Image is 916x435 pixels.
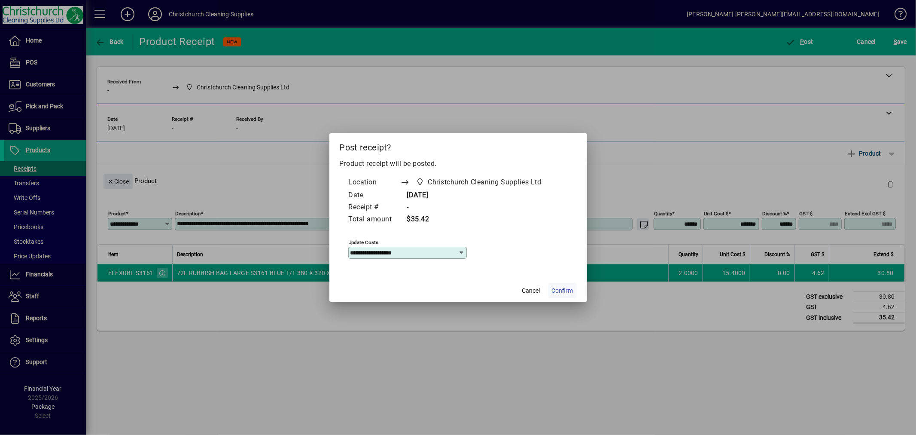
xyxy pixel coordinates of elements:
[401,190,558,202] td: [DATE]
[517,283,545,298] button: Cancel
[348,176,401,190] td: Location
[414,176,545,188] span: Christchurch Cleaning Supplies Ltd
[522,286,540,295] span: Cancel
[348,190,401,202] td: Date
[348,202,401,214] td: Receipt #
[428,177,542,187] span: Christchurch Cleaning Supplies Ltd
[349,239,379,245] mat-label: Update costs
[552,286,573,295] span: Confirm
[329,133,587,158] h2: Post receipt?
[401,202,558,214] td: -
[340,159,577,169] p: Product receipt will be posted.
[401,214,558,226] td: $35.42
[548,283,577,298] button: Confirm
[348,214,401,226] td: Total amount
